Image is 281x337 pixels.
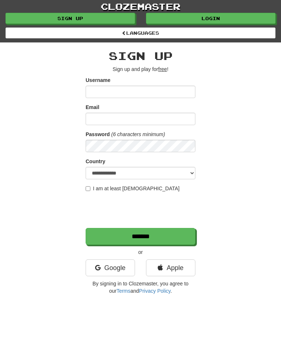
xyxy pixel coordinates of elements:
u: free [158,66,167,72]
label: Country [86,158,105,165]
p: By signing in to Clozemaster, you agree to our and . [86,280,195,295]
a: Google [86,259,135,276]
a: Privacy Policy [139,288,171,294]
input: I am at least [DEMOGRAPHIC_DATA] [86,186,90,191]
a: Languages [5,27,276,38]
em: (6 characters minimum) [111,131,165,137]
label: Username [86,76,110,84]
a: Terms [116,288,130,294]
p: Sign up and play for ! [86,65,195,73]
a: Sign up [5,13,135,24]
iframe: reCAPTCHA [86,196,197,224]
label: Password [86,131,110,138]
label: Email [86,104,99,111]
a: Apple [146,259,195,276]
a: Login [146,13,276,24]
label: I am at least [DEMOGRAPHIC_DATA] [86,185,180,192]
h2: Sign up [86,50,195,62]
p: or [86,248,195,256]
